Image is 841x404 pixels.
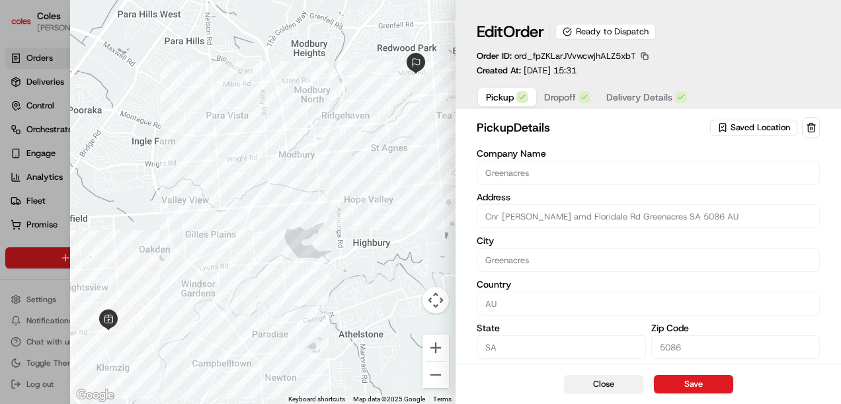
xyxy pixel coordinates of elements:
span: Pylon [132,223,160,233]
input: Enter country [477,292,820,315]
a: Powered byPylon [93,223,160,233]
span: Knowledge Base [26,191,101,204]
span: [DATE] 15:31 [524,65,577,76]
a: Open this area in Google Maps (opens a new window) [73,387,117,404]
p: Order ID: [477,50,636,62]
button: Close [564,375,643,393]
div: 📗 [13,192,24,203]
button: Keyboard shortcuts [288,395,345,404]
button: Saved Location [710,118,799,137]
img: 1736555255976-a54dd68f-1ca7-489b-9aae-adbdc363a1c4 [13,126,37,149]
h2: pickup Details [477,118,707,137]
button: Save [654,375,733,393]
img: Google [73,387,117,404]
span: Pickup [486,91,514,104]
img: Nash [13,13,40,39]
label: Country [477,280,820,289]
div: 💻 [112,192,122,203]
span: Saved Location [731,122,790,134]
span: Map data ©2025 Google [353,395,425,403]
span: Order [503,21,544,42]
span: Delivery Details [606,91,672,104]
input: Enter company name [477,161,820,184]
button: Zoom out [422,362,449,388]
button: Start new chat [225,130,241,145]
label: City [477,236,820,245]
span: Dropoff [544,91,576,104]
label: State [477,323,646,333]
h1: Edit [477,21,544,42]
div: Start new chat [45,126,217,139]
div: Ready to Dispatch [555,24,656,40]
button: Zoom in [422,335,449,361]
label: Zip Code [651,323,821,333]
input: Floriedale Rd & Muller Rd, Greenacres SA 5086, Australia [477,204,820,228]
a: Terms (opens in new tab) [433,395,452,403]
p: Welcome 👋 [13,52,241,73]
input: Enter city [477,248,820,272]
div: We're available if you need us! [45,139,167,149]
label: Address [477,192,820,202]
label: Company Name [477,149,820,158]
input: Enter zip code [651,335,821,359]
p: Created At: [477,65,577,77]
span: API Documentation [125,191,212,204]
a: 💻API Documentation [106,186,218,210]
input: Got a question? Start typing here... [34,85,238,99]
input: Enter state [477,335,646,359]
a: 📗Knowledge Base [8,186,106,210]
span: ord_fpZKLarJVvwcwjhALZ5xbT [514,50,636,61]
button: Map camera controls [422,287,449,313]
